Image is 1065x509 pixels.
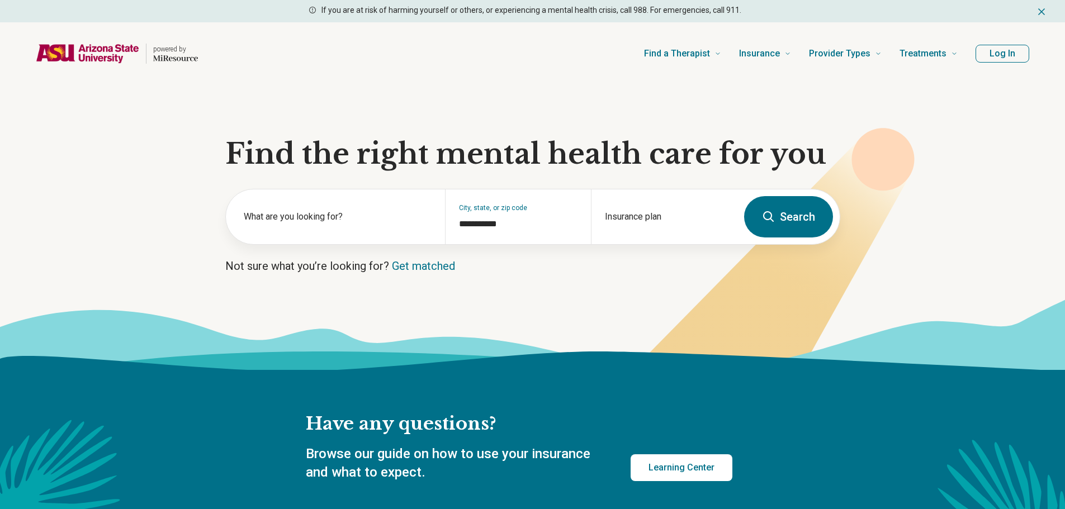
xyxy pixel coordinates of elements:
p: If you are at risk of harming yourself or others, or experiencing a mental health crisis, call 98... [321,4,741,16]
a: Provider Types [809,31,882,76]
h2: Have any questions? [306,412,732,436]
a: Home page [36,36,198,72]
button: Log In [976,45,1029,63]
p: powered by [153,45,198,54]
a: Treatments [900,31,958,76]
a: Learning Center [631,454,732,481]
a: Get matched [392,259,455,273]
h1: Find the right mental health care for you [225,137,840,171]
a: Insurance [739,31,791,76]
label: What are you looking for? [244,210,432,223]
span: Insurance [739,46,780,61]
p: Not sure what you’re looking for? [225,258,840,274]
button: Dismiss [1036,4,1047,18]
span: Provider Types [809,46,870,61]
p: Browse our guide on how to use your insurance and what to expect. [306,445,604,482]
button: Search [744,196,833,237]
span: Treatments [900,46,946,61]
a: Find a Therapist [644,31,721,76]
span: Find a Therapist [644,46,710,61]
